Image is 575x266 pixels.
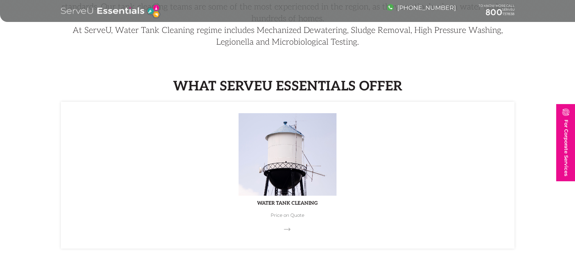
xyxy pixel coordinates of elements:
img: icon [239,113,336,200]
h2: What ServeU Essentials Offer [61,78,515,94]
div: TO KNOW MORE CALL SERVEU [479,4,515,18]
a: 800737838 [479,8,515,17]
a: For Corporate Services [556,104,575,181]
img: logo [61,4,160,18]
p: Price on Quote [72,212,503,219]
a: [PHONE_NUMBER] [387,4,456,11]
img: image [387,4,394,11]
h4: Water Tank Cleaning [72,200,503,206]
img: image [562,109,569,116]
span: 800 [485,7,502,17]
a: iconWater Tank CleaningPrice on Quote [61,102,515,249]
